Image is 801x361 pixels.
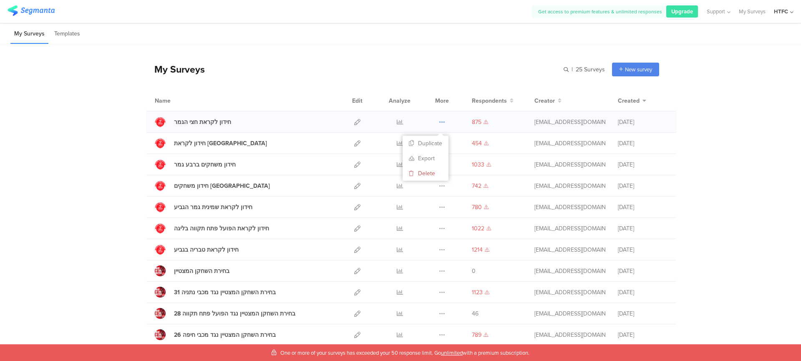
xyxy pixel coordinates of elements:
span: 789 [472,331,481,339]
span: Creator [534,96,555,105]
span: unlimited [441,349,463,357]
div: [DATE] [618,288,668,297]
span: 25 Surveys [576,65,605,74]
div: בחירת השחקן המצטיין נגד הפועל פתח תקווה 28 [174,309,295,318]
span: Support [707,8,725,15]
button: Created [618,96,646,105]
a: חידון משחקים [GEOGRAPHIC_DATA] [155,180,270,191]
div: ortal@htafc.co.il [534,118,605,126]
div: חידון לקראת טבריה בגביע [174,245,239,254]
div: [DATE] [618,224,668,233]
span: 742 [472,182,481,190]
span: | [570,65,574,74]
a: חידון לקראת חצי הגמר [155,116,231,127]
span: New survey [625,66,652,73]
span: 46 [472,309,479,318]
span: Respondents [472,96,507,105]
span: 1214 [472,245,483,254]
div: [DATE] [618,118,668,126]
div: בחירת השחקן המצטיין נגד מכבי נתניה 31 [174,288,276,297]
div: ortal@htafc.co.il [534,267,605,275]
div: בחירת השחקן המצטיין [174,267,229,275]
span: 0 [472,267,476,275]
div: חידון משחקים ברמת גן [174,182,270,190]
a: חידון לקראת טבריה בגביע [155,244,239,255]
span: 1033 [472,160,484,169]
span: 875 [472,118,481,126]
a: חידון משחקים ברבע גמר [155,159,236,170]
div: [DATE] [618,182,668,190]
a: חידון לקראת שמינית גמר הגביע [155,202,252,212]
div: חידון לקראת הפועל פתח תקווה בליגה [174,224,269,233]
div: ortal@htafc.co.il [534,203,605,212]
div: חידון לקראת בני יהודה [174,139,267,148]
div: Name [155,96,205,105]
button: Duplicate [403,136,448,151]
span: One or more of your surveys has exceeded your 50 response limit. Go with a premium subscription. [280,349,529,357]
div: חידון משחקים ברבע גמר [174,160,236,169]
span: 780 [472,203,482,212]
span: Get access to premium features & unlimited responses [538,8,662,15]
a: בחירת השחקן המצטיין נגד מכבי חיפה 26 [155,329,276,340]
div: [DATE] [618,309,668,318]
div: ortal@htafc.co.il [534,224,605,233]
div: My Surveys [146,62,205,76]
div: [DATE] [618,245,668,254]
div: ortal@htafc.co.il [534,331,605,339]
div: ortal@htafc.co.il [534,160,605,169]
li: Templates [50,24,84,44]
button: Delete [403,166,448,181]
span: 1123 [472,288,483,297]
button: Respondents [472,96,514,105]
div: חידון לקראת שמינית גמר הגביע [174,203,252,212]
div: HTFC [774,8,788,15]
div: ortal@htafc.co.il [534,288,605,297]
div: [DATE] [618,203,668,212]
a: Export [403,151,448,166]
div: ortal@htafc.co.il [534,139,605,148]
a: חידון לקראת הפועל פתח תקווה בליגה [155,223,269,234]
div: ortal@htafc.co.il [534,245,605,254]
span: Upgrade [671,8,693,15]
div: ortal@htafc.co.il [534,309,605,318]
div: [DATE] [618,267,668,275]
span: 1022 [472,224,484,233]
img: segmanta logo [8,5,55,16]
div: [DATE] [618,160,668,169]
a: חידון לקראת [GEOGRAPHIC_DATA] [155,138,267,149]
a: בחירת השחקן המצטיין נגד הפועל פתח תקווה 28 [155,308,295,319]
button: Creator [534,96,562,105]
div: More [433,90,451,111]
div: Edit [348,90,366,111]
div: בחירת השחקן המצטיין נגד מכבי חיפה 26 [174,331,276,339]
div: [DATE] [618,331,668,339]
a: בחירת השחקן המצטיין נגד מכבי נתניה 31 [155,287,276,298]
li: My Surveys [10,24,48,44]
div: ortal@htafc.co.il [534,182,605,190]
div: חידון לקראת חצי הגמר [174,118,231,126]
div: [DATE] [618,139,668,148]
span: Created [618,96,640,105]
span: 454 [472,139,482,148]
a: בחירת השחקן המצטיין [155,265,229,276]
div: Analyze [387,90,412,111]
